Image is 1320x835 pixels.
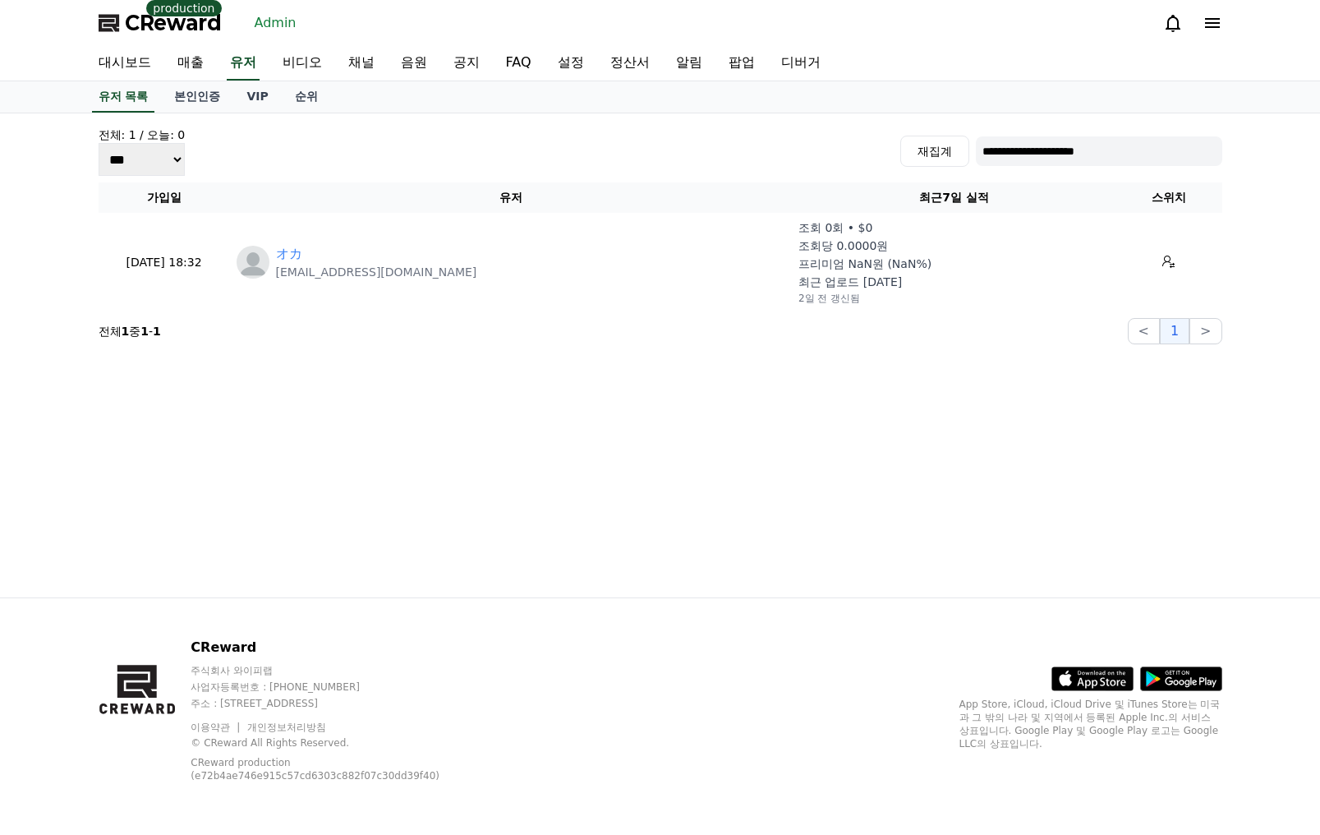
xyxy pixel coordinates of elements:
a: 본인인증 [161,81,233,113]
p: 주소 : [STREET_ADDRESS] [191,697,479,710]
th: 유저 [230,182,792,213]
a: 공지 [440,46,493,81]
a: 음원 [388,46,440,81]
a: 대시보드 [85,46,164,81]
a: 유저 [227,46,260,81]
p: 최근 업로드 [DATE] [798,274,902,290]
a: 매출 [164,46,217,81]
button: 재집계 [900,136,969,167]
p: App Store, iCloud, iCloud Drive 및 iTunes Store는 미국과 그 밖의 나라 및 지역에서 등록된 Apple Inc.의 서비스 상표입니다. Goo... [959,698,1222,750]
button: 1 [1160,318,1189,344]
p: 조회 0회 • $0 [798,219,872,236]
strong: 1 [122,325,130,338]
a: 채널 [335,46,388,81]
strong: 1 [153,325,161,338]
p: 주식회사 와이피랩 [191,664,479,677]
a: FAQ [493,46,545,81]
a: 유저 목록 [92,81,155,113]
a: 개인정보처리방침 [247,722,326,733]
button: < [1128,318,1160,344]
p: CReward production (e72b4ae746e915c57cd6303c882f07c30dd39f40) [191,756,453,782]
p: CReward [191,638,479,657]
p: [EMAIL_ADDRESS][DOMAIN_NAME] [276,264,477,280]
a: VIP [233,81,281,113]
a: オカ [276,244,302,264]
th: 스위치 [1116,182,1222,213]
p: 사업자등록번호 : [PHONE_NUMBER] [191,680,479,694]
h4: 전체: 1 / 오늘: 0 [99,127,186,143]
img: profile_blank.webp [237,246,269,279]
a: 정산서 [597,46,663,81]
a: 순위 [282,81,331,113]
a: 설정 [545,46,597,81]
a: CReward [99,10,222,36]
strong: 1 [140,325,149,338]
p: 2일 전 갱신됨 [798,292,860,305]
a: Admin [248,10,303,36]
a: 비디오 [269,46,335,81]
p: © CReward All Rights Reserved. [191,736,479,750]
a: 디버거 [768,46,834,81]
th: 최근7일 실적 [792,182,1116,213]
a: 이용약관 [191,722,242,733]
p: 프리미엄 NaN원 (NaN%) [798,256,931,272]
p: [DATE] 18:32 [105,254,223,271]
p: 조회당 0.0000원 [798,238,888,254]
button: > [1189,318,1221,344]
span: CReward [125,10,222,36]
p: 전체 중 - [99,323,161,339]
a: 팝업 [715,46,768,81]
a: 알림 [663,46,715,81]
th: 가입일 [99,182,230,213]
